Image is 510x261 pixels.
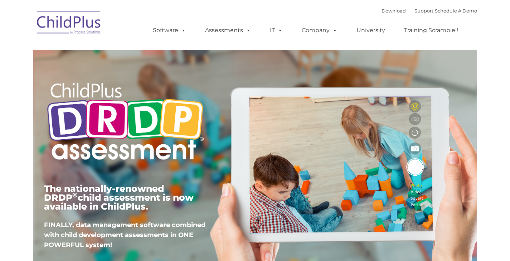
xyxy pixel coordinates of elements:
[382,8,406,14] a: Download
[263,23,290,37] a: IT
[146,23,193,37] a: Software
[44,73,207,172] img: Copyright - DRDP Logo Light
[397,23,465,37] a: Training Scramble!!
[44,221,205,249] span: FINALLY, data management software combined with child development assessments in ONE POWERFUL sys...
[382,8,477,14] font: |
[44,183,194,212] span: The nationally-renowned DRDP child assessment is now available in ChildPlus.
[414,8,433,14] a: Support
[198,23,258,37] a: Assessments
[72,191,78,199] sup: ©
[295,23,345,37] a: Company
[349,23,392,37] a: University
[33,6,105,41] img: ChildPlus by Procare Solutions
[435,8,477,14] a: Schedule A Demo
